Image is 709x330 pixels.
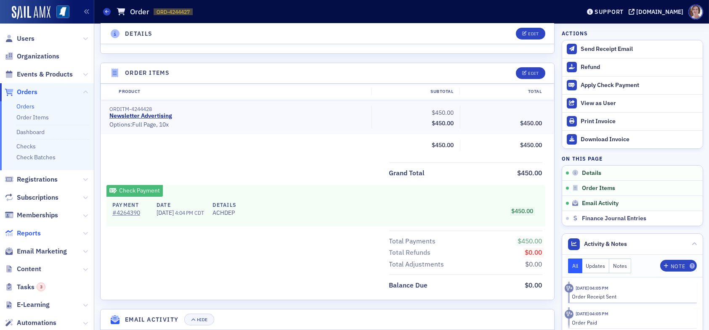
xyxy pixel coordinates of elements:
span: E-Learning [17,300,50,309]
a: E-Learning [5,300,50,309]
a: Events & Products [5,70,73,79]
span: $450.00 [518,237,542,245]
button: Send Receipt Email [562,40,703,58]
button: Updates [582,259,610,273]
div: ORDITM-4244428 [109,106,366,112]
div: Check Payment [106,185,163,197]
div: Download Invoice [581,136,698,143]
span: ORD-4244427 [157,8,190,16]
span: Profile [688,5,703,19]
a: Reports [5,229,41,238]
h4: Payment [112,201,148,209]
div: Edit [528,71,539,76]
img: SailAMX [12,6,50,19]
h4: Email Activity [125,315,179,324]
a: Memberships [5,211,58,220]
a: Check Batches [16,153,56,161]
span: Orders [17,87,37,97]
span: Automations [17,318,56,327]
span: $450.00 [520,119,542,127]
span: Users [17,34,35,43]
a: Email Marketing [5,247,67,256]
div: Print Invoice [581,118,698,125]
img: SailAMX [56,5,69,18]
span: Total Adjustments [389,259,447,269]
a: #4264390 [112,209,148,217]
a: Dashboard [16,128,45,136]
span: CDT [193,209,204,216]
button: Apply Check Payment [562,76,703,94]
a: Subscriptions [5,193,58,202]
button: Edit [516,28,545,40]
span: Organizations [17,52,59,61]
a: View Homepage [50,5,69,20]
div: Apply Check Payment [581,82,698,89]
a: Checks [16,143,36,150]
span: Grand Total [389,168,428,178]
span: $0.00 [526,260,542,268]
a: Users [5,34,35,43]
div: Product [113,88,371,95]
div: Activity [565,310,574,319]
a: Tasks3 [5,282,45,292]
time: 9/12/2025 04:05 PM [576,311,608,317]
div: Send Receipt Email [581,45,698,53]
span: Content [17,264,41,274]
a: Orders [16,103,35,110]
span: Total Refunds [389,248,434,258]
button: Hide [184,314,214,325]
span: $450.00 [520,141,542,149]
span: Subscriptions [17,193,58,202]
span: $0.00 [525,248,542,256]
div: Note [671,264,685,269]
span: Balance Due [389,280,431,290]
div: 3 [37,282,45,291]
button: View as User [562,94,703,112]
span: $450.00 [512,207,534,215]
div: Subtotal [371,88,459,95]
span: $450.00 [432,109,454,116]
div: Order Receipt Sent [572,293,691,300]
div: Total Adjustments [389,259,444,269]
div: [DOMAIN_NAME] [636,8,683,16]
div: Refund [581,63,698,71]
h4: Details [212,201,236,209]
a: Registrations [5,175,58,184]
span: Details [582,169,601,177]
div: Options: Full Page, 10x [109,121,366,129]
a: Order Items [16,114,49,121]
time: 9/12/2025 04:05 PM [576,285,608,291]
span: Reports [17,229,41,238]
div: Total Payments [389,236,436,246]
h4: Date [157,201,204,209]
a: Orders [5,87,37,97]
div: Support [595,8,624,16]
a: Organizations [5,52,59,61]
h1: Order [130,7,149,17]
h4: Actions [562,29,588,37]
div: Grand Total [389,168,425,178]
a: Print Invoice [562,112,703,130]
span: Memberships [17,211,58,220]
span: $450.00 [432,141,454,149]
div: Edit [528,32,539,36]
button: Notes [609,259,631,273]
a: Download Invoice [562,130,703,148]
div: Total Refunds [389,248,431,258]
div: Hide [197,317,208,322]
div: Order Paid [572,319,691,326]
div: View as User [581,100,698,107]
div: Balance Due [389,280,428,290]
span: Registrations [17,175,58,184]
span: Activity & Notes [584,240,627,248]
span: 4:04 PM [175,209,193,216]
div: Activity [565,284,574,293]
span: $450.00 [432,119,454,127]
span: Email Activity [582,200,619,207]
button: All [568,259,582,273]
button: Edit [516,67,545,79]
div: Total [459,88,548,95]
span: [DATE] [157,209,175,216]
button: Refund [562,58,703,76]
